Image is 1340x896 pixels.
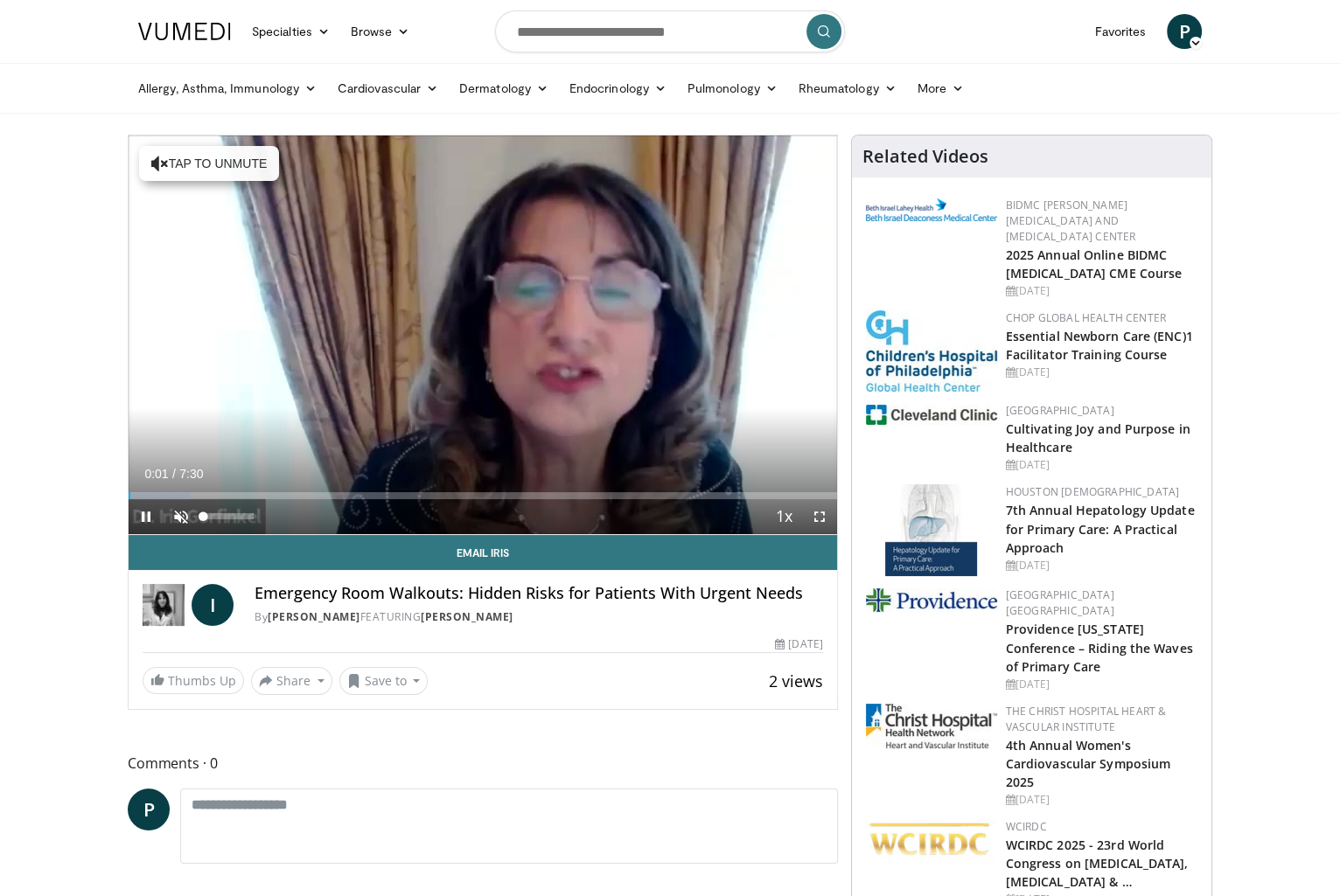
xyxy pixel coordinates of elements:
[1006,403,1114,418] a: [GEOGRAPHIC_DATA]
[769,670,823,691] span: 2 views
[129,499,164,534] button: Pause
[495,10,845,52] input: Search topics, interventions
[129,135,837,535] video-js: Video Player
[866,704,997,748] img: 32b1860c-ff7d-4915-9d2b-64ca529f373e.jpg.150x105_q85_autocrop_double_scale_upscale_version-0.2.jpg
[421,609,513,624] a: [PERSON_NAME]
[128,752,838,774] span: Comments 0
[1006,819,1047,834] a: WCIRDC
[449,71,559,106] a: Dermatology
[128,71,327,106] a: Allergy, Asthma, Immunology
[1006,558,1197,573] div: [DATE]
[1006,283,1197,299] div: [DATE]
[767,499,802,534] button: Playback Rate
[1006,502,1195,555] a: 7th Annual Hepatology Update for Primary Care: A Practical Approach
[1006,247,1183,281] a: 2025 Annual Online BIDMC [MEDICAL_DATA] CME Course
[172,467,176,481] span: /
[340,14,421,49] a: Browse
[251,667,332,695] button: Share
[139,146,279,181] button: Tap to unmute
[866,819,997,862] img: ffc82633-9a14-4d8c-a33d-97fccf70c641.png.150x105_q85_autocrop_double_scale_upscale_version-0.2.png
[128,788,170,830] a: P
[788,71,907,106] a: Rheumatology
[802,499,837,534] button: Fullscreen
[1006,365,1197,380] div: [DATE]
[1006,677,1197,692] div: [DATE]
[1006,328,1193,363] a: Essential Newborn Care (ENC)1 Facilitator Training Course
[268,609,360,624] a: [PERSON_NAME]
[255,609,823,625] div: By FEATURING
[1006,837,1189,890] a: WCIRDC 2025 - 23rd World Congress on [MEDICAL_DATA], [MEDICAL_DATA] & …
[1084,14,1156,49] a: Favorites
[775,636,822,652] div: [DATE]
[866,198,997,221] img: c96b19ec-a48b-46a9-9095-935f19585444.png.150x105_q85_autocrop_double_scale_upscale_version-0.2.png
[255,584,823,603] h4: Emergency Room Walkouts: Hidden Risks for Patients With Urgent Needs
[143,584,185,626] img: Dr. Iris Gorfinkel
[129,535,837,570] a: Email Iris
[559,71,677,106] a: Endocrinology
[192,584,234,626] a: I
[885,484,977,576] img: 83b65fa9-3c25-403e-891e-c43026028dd2.jpg.150x105_q85_autocrop_double_scale_upscale_version-0.2.jpg
[1167,14,1202,49] a: P
[1006,792,1197,808] div: [DATE]
[144,467,168,481] span: 0:01
[164,499,199,534] button: Unmute
[866,310,997,392] img: 8fbf8b72-0f77-40e1-90f4-9648163fd298.jpg.150x105_q85_autocrop_double_scale_upscale_version-0.2.jpg
[1006,310,1166,325] a: CHOP Global Health Center
[1006,457,1197,473] div: [DATE]
[866,588,997,612] img: 9aead070-c8c9-47a8-a231-d8565ac8732e.png.150x105_q85_autocrop_double_scale_upscale_version-0.2.jpg
[1006,704,1167,734] a: The Christ Hospital Heart & Vascular Institute
[1006,420,1190,455] a: Cultivating Joy and Purpose in Healthcare
[203,513,253,519] div: Volume Level
[1006,198,1136,244] a: BIDMC [PERSON_NAME][MEDICAL_DATA] and [MEDICAL_DATA] Center
[677,71,788,106] a: Pulmonology
[129,492,837,499] div: Progress Bar
[179,467,203,481] span: 7:30
[866,405,997,425] img: 1ef99228-8384-4f7a-af87-49a18d542794.png.150x105_q85_autocrop_double_scale_upscale_version-0.2.jpg
[1006,484,1179,499] a: Houston [DEMOGRAPHIC_DATA]
[138,23,231,40] img: VuMedi Logo
[1006,621,1193,674] a: Providence [US_STATE] Conference – Riding the Waves of Primary Care
[327,71,449,106] a: Cardiovascular
[339,667,429,695] button: Save to
[907,71,974,106] a: More
[1006,737,1170,790] a: 4th Annual Women's Cardiovascular Symposium 2025
[143,667,244,694] a: Thumbs Up
[241,14,340,49] a: Specialties
[862,146,988,167] h4: Related Videos
[1006,587,1114,618] a: [GEOGRAPHIC_DATA] [GEOGRAPHIC_DATA]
